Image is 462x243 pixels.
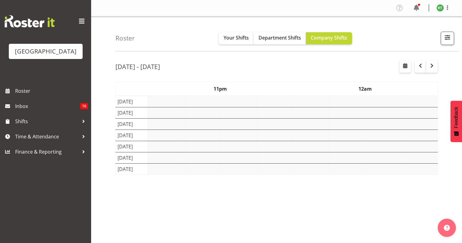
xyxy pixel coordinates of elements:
button: Select a specific date within the roster. [399,61,411,73]
td: [DATE] [116,107,148,118]
td: [DATE] [116,130,148,141]
button: Your Shifts [219,32,254,44]
span: Company Shifts [311,34,347,41]
th: 12am [293,82,438,96]
td: [DATE] [116,163,148,175]
h2: [DATE] - [DATE] [115,63,160,71]
h4: Roster [115,35,135,42]
button: Company Shifts [306,32,352,44]
span: Inbox [15,102,80,111]
span: Finance & Reporting [15,147,79,156]
button: Feedback - Show survey [450,101,462,142]
th: 11pm [148,82,293,96]
button: Department Shifts [254,32,306,44]
img: Rosterit website logo [5,15,55,27]
td: [DATE] [116,96,148,107]
div: [GEOGRAPHIC_DATA] [15,47,77,56]
span: Department Shifts [258,34,301,41]
span: Time & Attendance [15,132,79,141]
button: Filter Shifts [441,32,454,45]
span: Feedback [453,107,459,128]
td: [DATE] [116,141,148,152]
span: Your Shifts [224,34,249,41]
span: 16 [80,103,88,109]
img: help-xxl-2.png [444,225,450,231]
td: [DATE] [116,152,148,163]
span: Shifts [15,117,79,126]
span: Roster [15,86,88,95]
td: [DATE] [116,118,148,130]
img: richard-test10237.jpg [436,4,444,12]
